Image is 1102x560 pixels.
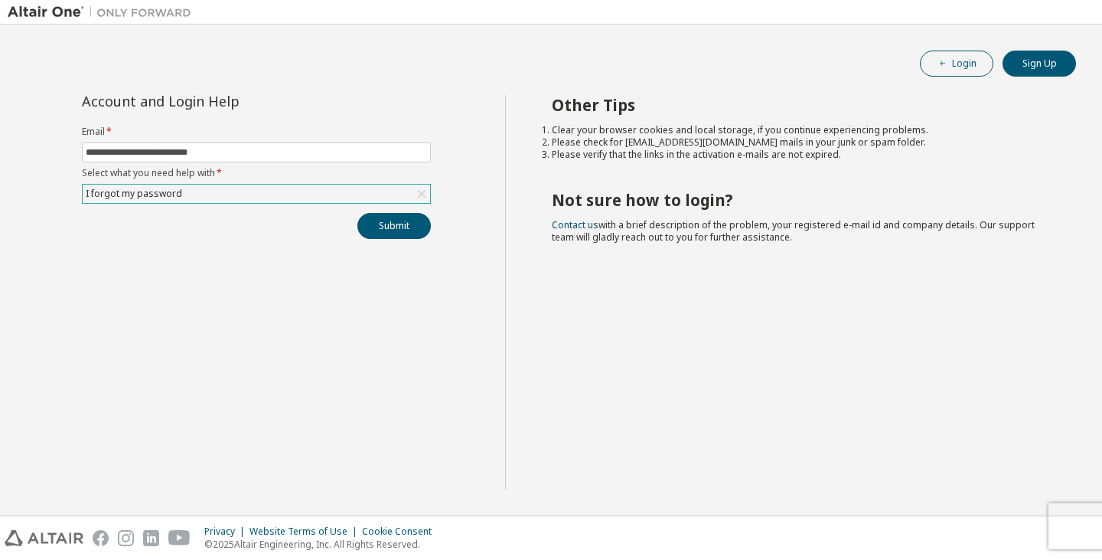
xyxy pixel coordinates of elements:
label: Email [82,126,431,138]
a: Contact us [552,218,598,231]
div: I forgot my password [83,185,430,203]
div: Cookie Consent [362,526,441,538]
h2: Other Tips [552,95,1049,115]
div: Account and Login Help [82,95,361,107]
button: Login [920,51,993,77]
li: Please check for [EMAIL_ADDRESS][DOMAIN_NAME] mails in your junk or spam folder. [552,136,1049,149]
img: facebook.svg [93,530,109,546]
div: Website Terms of Use [249,526,362,538]
h2: Not sure how to login? [552,190,1049,210]
img: youtube.svg [168,530,191,546]
button: Sign Up [1003,51,1076,77]
img: linkedin.svg [143,530,159,546]
li: Clear your browser cookies and local storage, if you continue experiencing problems. [552,124,1049,136]
div: Privacy [204,526,249,538]
span: with a brief description of the problem, your registered e-mail id and company details. Our suppo... [552,218,1035,244]
img: instagram.svg [118,530,134,546]
div: I forgot my password [83,185,184,202]
img: altair_logo.svg [5,530,83,546]
p: © 2025 Altair Engineering, Inc. All Rights Reserved. [204,538,441,551]
button: Submit [357,213,431,239]
li: Please verify that the links in the activation e-mails are not expired. [552,149,1049,161]
label: Select what you need help with [82,167,431,179]
img: Altair One [8,5,199,20]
